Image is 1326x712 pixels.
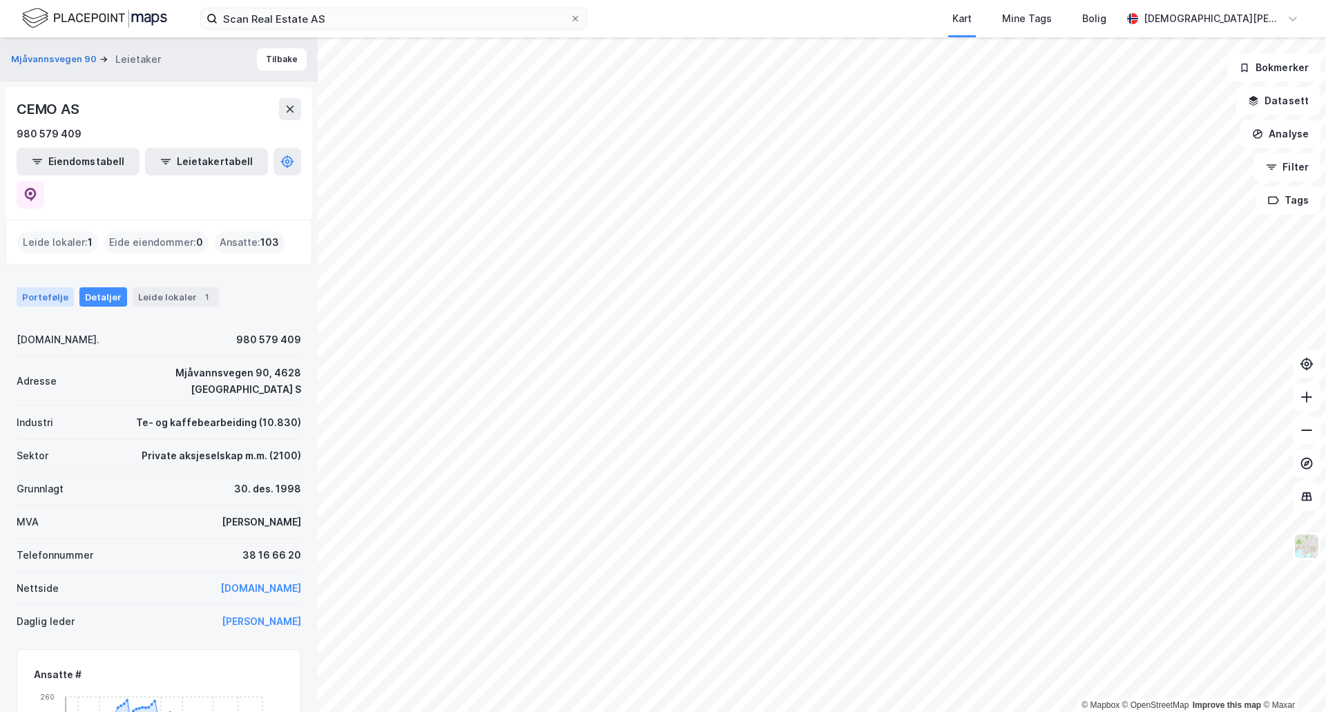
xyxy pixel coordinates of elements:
a: Improve this map [1193,700,1261,710]
div: Grunnlagt [17,481,64,497]
button: Leietakertabell [145,148,268,175]
div: 1 [200,290,213,304]
div: 38 16 66 20 [242,547,301,564]
span: 0 [196,234,203,251]
div: Portefølje [17,287,74,307]
a: OpenStreetMap [1122,700,1189,710]
div: Private aksjeselskap m.m. (2100) [142,448,301,464]
div: Te- og kaffebearbeiding (10.830) [136,414,301,431]
div: CEMO AS [17,98,82,120]
div: Daglig leder [17,613,75,630]
div: Mjåvannsvegen 90, 4628 [GEOGRAPHIC_DATA] S [73,365,301,398]
button: Filter [1254,153,1320,181]
div: Kontrollprogram for chat [1257,646,1326,712]
div: Leide lokaler [133,287,219,307]
img: logo.f888ab2527a4732fd821a326f86c7f29.svg [22,6,167,30]
div: Telefonnummer [17,547,93,564]
div: [DEMOGRAPHIC_DATA][PERSON_NAME] [1144,10,1282,27]
div: 30. des. 1998 [234,481,301,497]
button: Bokmerker [1227,54,1320,81]
div: MVA [17,514,39,530]
div: 980 579 409 [17,126,81,142]
div: Detaljer [79,287,127,307]
div: [DOMAIN_NAME]. [17,331,99,348]
button: Tilbake [257,48,307,70]
button: Tags [1256,186,1320,214]
div: Mine Tags [1002,10,1052,27]
div: Leide lokaler : [17,231,98,253]
div: 980 579 409 [236,331,301,348]
span: 1 [88,234,93,251]
div: Leietaker [115,51,161,68]
div: Adresse [17,373,57,389]
div: Eide eiendommer : [104,231,209,253]
img: Z [1294,533,1320,559]
a: [DOMAIN_NAME] [220,582,301,594]
div: Kart [952,10,972,27]
iframe: Chat Widget [1257,646,1326,712]
button: Analyse [1240,120,1320,148]
span: 103 [260,234,279,251]
button: Datasett [1236,87,1320,115]
div: Bolig [1082,10,1106,27]
button: Mjåvannsvegen 90 [11,52,99,66]
div: [PERSON_NAME] [222,514,301,530]
a: Mapbox [1082,700,1120,710]
div: Sektor [17,448,48,464]
input: Søk på adresse, matrikkel, gårdeiere, leietakere eller personer [218,8,570,29]
button: Eiendomstabell [17,148,140,175]
div: Nettside [17,580,59,597]
tspan: 260 [40,692,55,700]
div: Ansatte # [34,666,284,683]
div: Industri [17,414,53,431]
div: Ansatte : [214,231,285,253]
